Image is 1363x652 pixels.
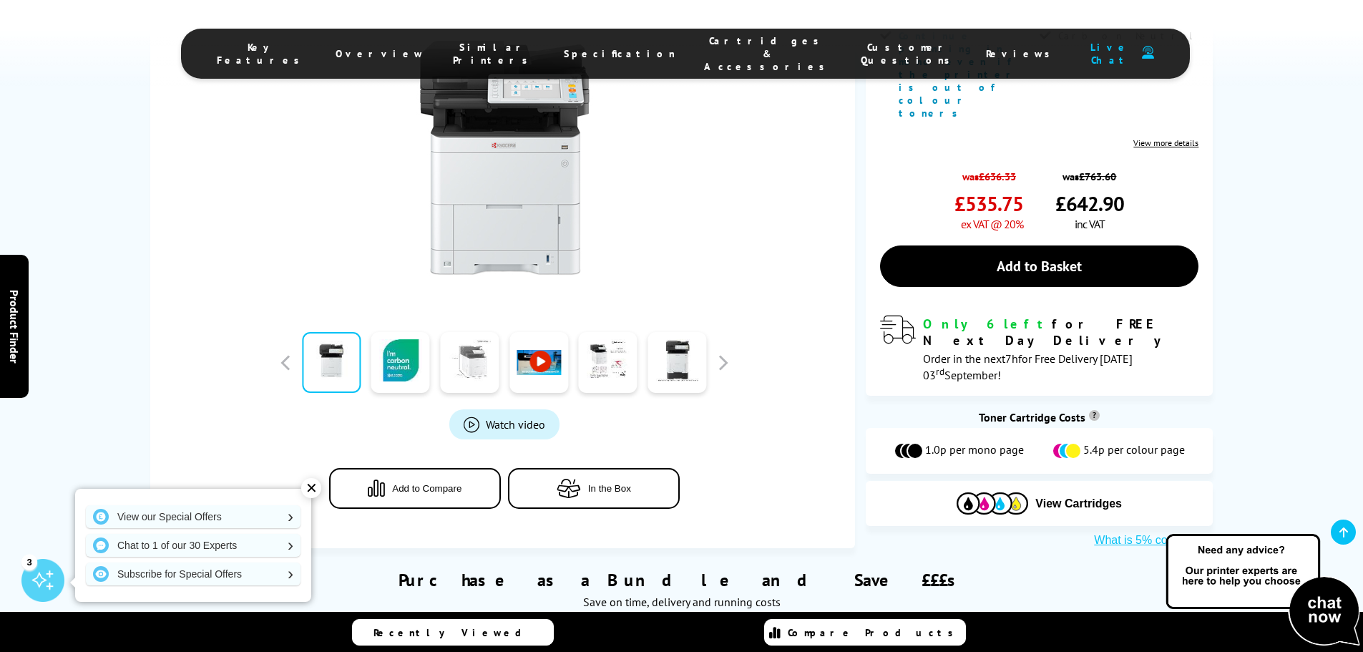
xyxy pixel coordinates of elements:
span: Only 6 left [923,316,1052,332]
span: was [954,162,1023,183]
a: Subscribe for Special Offers [86,563,301,585]
button: Add to Compare [329,467,501,508]
span: Specification [564,47,675,60]
div: for FREE Next Day Delivery [923,316,1198,349]
div: Toner Cartridge Costs [866,410,1213,424]
span: Compare Products [788,626,961,639]
span: 5.4p per colour page [1083,442,1185,459]
span: View Cartridges [1035,497,1122,510]
span: Product Finder [7,289,21,363]
img: Open Live Chat window [1163,532,1363,649]
a: Recently Viewed [352,619,554,646]
span: 1.0p per mono page [925,442,1024,459]
img: Cartridges [957,492,1028,515]
strike: £763.60 [1079,170,1116,183]
a: Chat to 1 of our 30 Experts [86,534,301,557]
span: £535.75 [954,190,1023,217]
a: Product_All_Videos [449,409,560,439]
div: Purchase as a Bundle and Save £££s [150,548,1213,616]
span: was [1055,162,1124,183]
button: View Cartridges [876,492,1202,515]
span: Live Chat [1086,41,1135,67]
a: View more details [1133,137,1198,148]
a: View our Special Offers [86,505,301,528]
strike: £636.33 [979,170,1016,183]
span: Similar Printers [453,41,535,67]
button: What is 5% coverage? [1090,533,1213,548]
span: Watch video [486,417,545,431]
div: ✕ [301,478,321,498]
div: 3 [21,554,37,570]
span: In the Box [588,482,631,493]
span: 7h [1005,351,1018,366]
span: Key Features [217,41,307,67]
span: Reviews [986,47,1057,60]
span: ex VAT @ 20% [961,217,1023,231]
img: Kyocera ECOSYS MA3500cix [364,17,645,298]
a: Add to Basket [880,245,1198,287]
button: In the Box [508,467,680,508]
span: inc VAT [1075,217,1105,231]
img: user-headset-duotone.svg [1142,46,1154,59]
span: Order in the next for Free Delivery [DATE] 03 September! [923,351,1133,382]
span: £642.90 [1055,190,1124,217]
span: Overview [336,47,424,60]
sup: rd [936,365,944,378]
span: Cartridges & Accessories [704,34,832,73]
span: Recently Viewed [373,626,536,639]
a: Compare Products [764,619,966,646]
div: Save on time, delivery and running costs [168,595,1196,609]
div: modal_delivery [880,316,1198,381]
span: Add to Compare [392,482,461,493]
sup: Cost per page [1089,410,1100,421]
span: Customer Questions [861,41,957,67]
